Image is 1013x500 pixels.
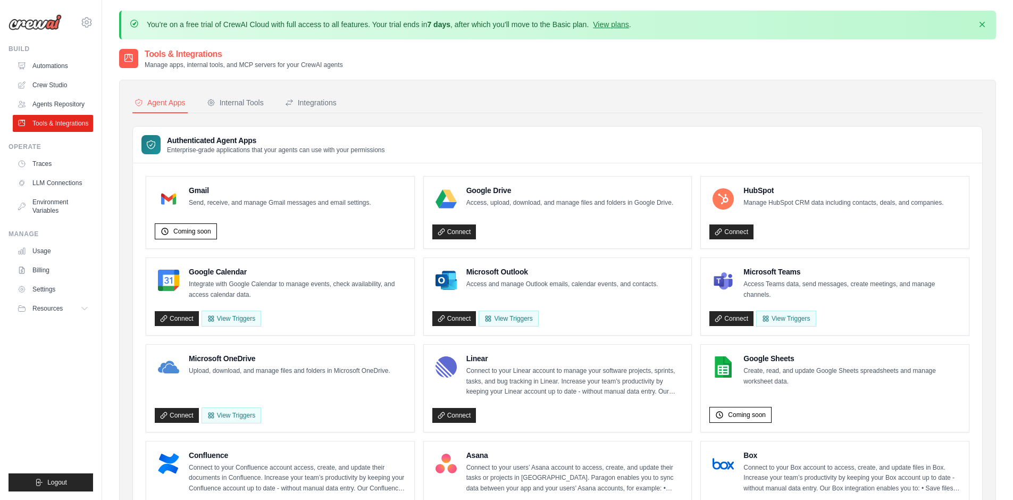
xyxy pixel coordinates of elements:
a: View plans [593,20,629,29]
div: Build [9,45,93,53]
img: Linear Logo [436,356,457,378]
div: Internal Tools [207,97,264,108]
p: Manage apps, internal tools, and MCP servers for your CrewAI agents [145,61,343,69]
img: Confluence Logo [158,453,179,474]
img: Google Drive Logo [436,188,457,210]
h4: Microsoft OneDrive [189,353,390,364]
a: Connect [432,408,476,423]
button: Integrations [283,93,339,113]
a: Agents Repository [13,96,93,113]
p: Connect to your users’ Asana account to access, create, and update their tasks or projects in [GE... [466,463,683,494]
p: Enterprise-grade applications that your agents can use with your permissions [167,146,385,154]
h3: Authenticated Agent Apps [167,135,385,146]
a: Crew Studio [13,77,93,94]
img: Google Sheets Logo [713,356,734,378]
span: Coming soon [728,411,766,419]
h4: Asana [466,450,683,461]
h4: Microsoft Teams [743,266,960,277]
h4: HubSpot [743,185,943,196]
h4: Google Sheets [743,353,960,364]
a: Usage [13,243,93,260]
a: Connect [432,311,476,326]
h4: Microsoft Outlook [466,266,658,277]
p: Connect to your Box account to access, create, and update files in Box. Increase your team’s prod... [743,463,960,494]
button: Agent Apps [132,93,188,113]
a: Traces [13,155,93,172]
button: Internal Tools [205,93,266,113]
a: LLM Connections [13,174,93,191]
button: Logout [9,473,93,491]
span: Resources [32,304,63,313]
h2: Tools & Integrations [145,48,343,61]
img: HubSpot Logo [713,188,734,210]
p: Upload, download, and manage files and folders in Microsoft OneDrive. [189,366,390,377]
: View Triggers [756,311,816,327]
p: Access and manage Outlook emails, calendar events, and contacts. [466,279,658,290]
a: Settings [13,281,93,298]
h4: Linear [466,353,683,364]
img: Logo [9,14,62,30]
span: Logout [47,478,67,487]
div: Manage [9,230,93,238]
p: Access Teams data, send messages, create meetings, and manage channels. [743,279,960,300]
a: Connect [432,224,476,239]
h4: Gmail [189,185,371,196]
p: Integrate with Google Calendar to manage events, check availability, and access calendar data. [189,279,406,300]
img: Box Logo [713,453,734,474]
h4: Google Drive [466,185,674,196]
img: Microsoft OneDrive Logo [158,356,179,378]
h4: Confluence [189,450,406,461]
p: Send, receive, and manage Gmail messages and email settings. [189,198,371,209]
a: Tools & Integrations [13,115,93,132]
img: Asana Logo [436,453,457,474]
a: Connect [155,311,199,326]
button: Resources [13,300,93,317]
div: Integrations [285,97,337,108]
strong: 7 days [427,20,450,29]
div: Operate [9,143,93,151]
: View Triggers [202,407,261,423]
button: View Triggers [202,311,261,327]
span: Coming soon [173,227,211,236]
: View Triggers [479,311,538,327]
p: Access, upload, download, and manage files and folders in Google Drive. [466,198,674,209]
a: Connect [709,311,754,326]
p: Manage HubSpot CRM data including contacts, deals, and companies. [743,198,943,209]
img: Microsoft Outlook Logo [436,270,457,291]
p: Connect to your Confluence account access, create, and update their documents in Confluence. Incr... [189,463,406,494]
img: Google Calendar Logo [158,270,179,291]
a: Billing [13,262,93,279]
a: Connect [155,408,199,423]
a: Environment Variables [13,194,93,219]
p: Connect to your Linear account to manage your software projects, sprints, tasks, and bug tracking... [466,366,683,397]
div: Agent Apps [135,97,186,108]
a: Automations [13,57,93,74]
img: Gmail Logo [158,188,179,210]
p: Create, read, and update Google Sheets spreadsheets and manage worksheet data. [743,366,960,387]
a: Connect [709,224,754,239]
h4: Google Calendar [189,266,406,277]
h4: Box [743,450,960,461]
p: You're on a free trial of CrewAI Cloud with full access to all features. Your trial ends in , aft... [147,19,631,30]
img: Microsoft Teams Logo [713,270,734,291]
